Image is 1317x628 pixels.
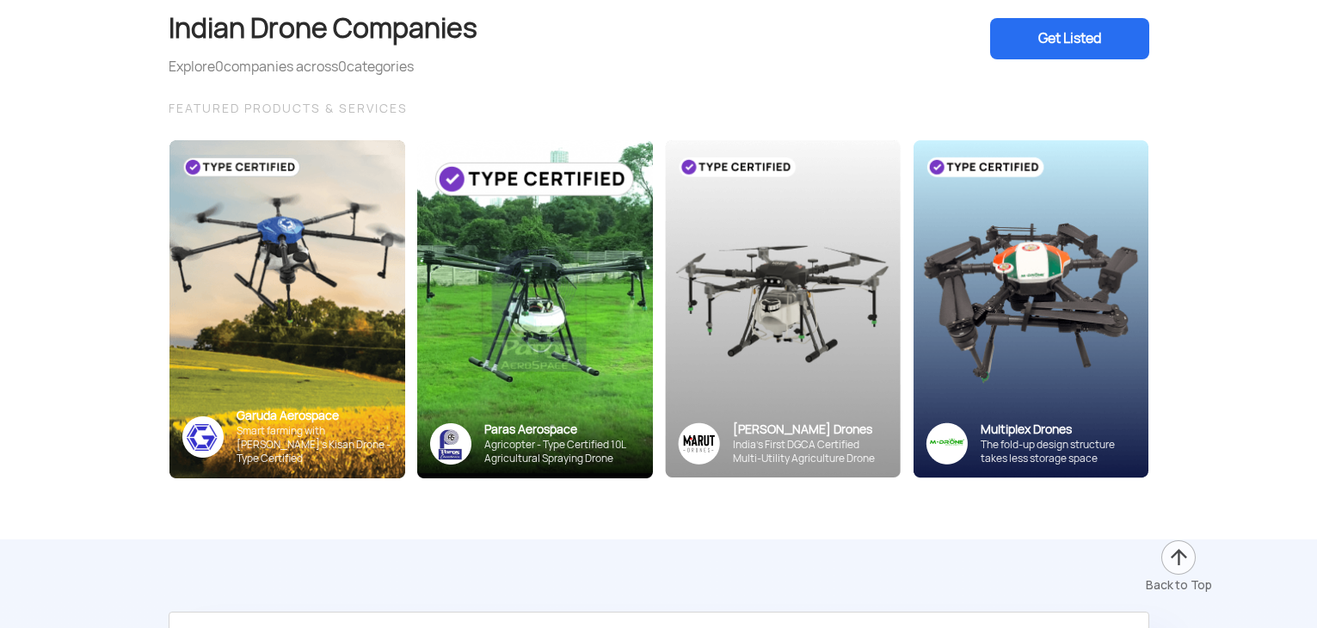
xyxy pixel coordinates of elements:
[926,422,968,465] img: ic_multiplex_sky.png
[417,140,653,478] img: paras-card.png
[981,438,1135,465] div: The fold-up design structure takes less storage space
[430,423,471,465] img: paras-logo-banner.png
[182,416,224,458] img: ic_garuda_sky.png
[169,140,405,478] img: bg_garuda_sky.png
[733,438,888,465] div: India’s First DGCA Certified Multi-Utility Agriculture Drone
[665,140,901,477] img: bg_marut_sky.png
[237,424,392,465] div: Smart farming with [PERSON_NAME]’s Kisan Drone - Type Certified
[981,422,1135,438] div: Multiplex Drones
[1146,576,1212,594] div: Back to Top
[215,58,224,76] span: 0
[169,98,1149,119] div: FEATURED PRODUCTS & SERVICES
[338,58,347,76] span: 0
[484,438,640,465] div: Agricopter - Type Certified 10L Agricultural Spraying Drone
[484,422,640,438] div: Paras Aerospace
[678,422,720,465] img: Group%2036313.png
[733,422,888,438] div: [PERSON_NAME] Drones
[237,408,392,424] div: Garuda Aerospace
[913,140,1148,478] img: bg_multiplex_sky.png
[1160,539,1197,576] img: ic_arrow-up.png
[990,18,1149,59] div: Get Listed
[169,57,477,77] div: Explore companies across categories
